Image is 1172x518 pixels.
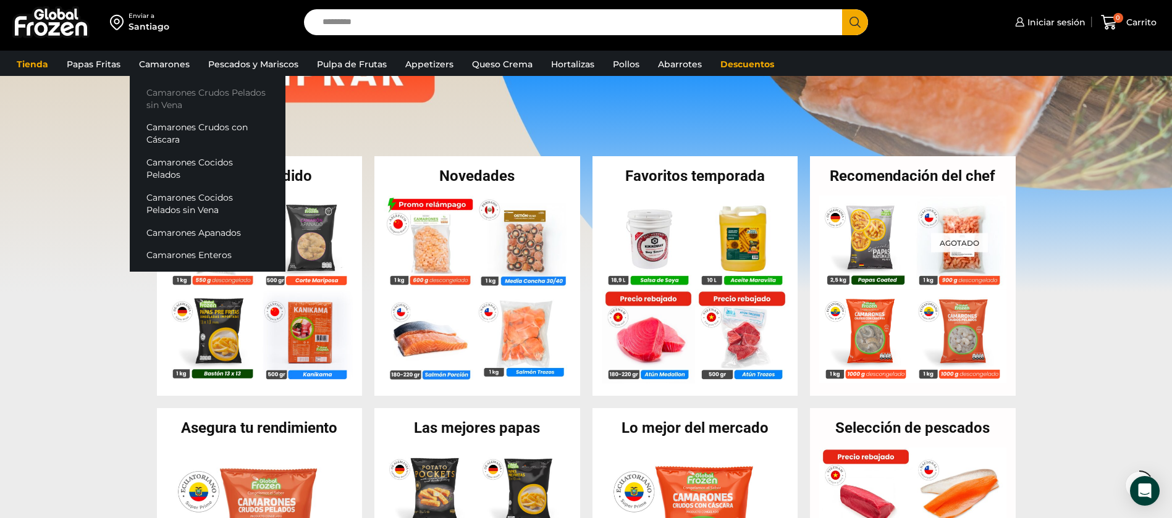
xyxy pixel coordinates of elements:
[202,52,305,76] a: Pescados y Mariscos
[545,52,601,76] a: Hortalizas
[133,52,196,76] a: Camarones
[931,233,988,252] p: Agotado
[11,52,54,76] a: Tienda
[130,116,285,151] a: Camarones Crudos con Cáscara
[1012,10,1086,35] a: Iniciar sesión
[842,9,868,35] button: Search button
[399,52,460,76] a: Appetizers
[130,221,285,244] a: Camarones Apanados
[129,12,169,20] div: Enviar a
[129,20,169,33] div: Santiago
[130,151,285,186] a: Camarones Cocidos Pelados
[374,169,580,183] h2: Novedades
[1098,8,1160,37] a: 0 Carrito
[61,52,127,76] a: Papas Fritas
[374,420,580,435] h2: Las mejores papas
[592,420,798,435] h2: Lo mejor del mercado
[130,244,285,267] a: Camarones Enteros
[466,52,539,76] a: Queso Crema
[810,420,1016,435] h2: Selección de pescados
[1024,16,1086,28] span: Iniciar sesión
[110,12,129,33] img: address-field-icon.svg
[130,81,285,116] a: Camarones Crudos Pelados sin Vena
[130,186,285,221] a: Camarones Cocidos Pelados sin Vena
[1123,16,1157,28] span: Carrito
[157,420,363,435] h2: Asegura tu rendimiento
[1113,13,1123,23] span: 0
[311,52,393,76] a: Pulpa de Frutas
[1130,476,1160,506] div: Open Intercom Messenger
[652,52,708,76] a: Abarrotes
[714,52,780,76] a: Descuentos
[592,169,798,183] h2: Favoritos temporada
[607,52,646,76] a: Pollos
[810,169,1016,183] h2: Recomendación del chef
